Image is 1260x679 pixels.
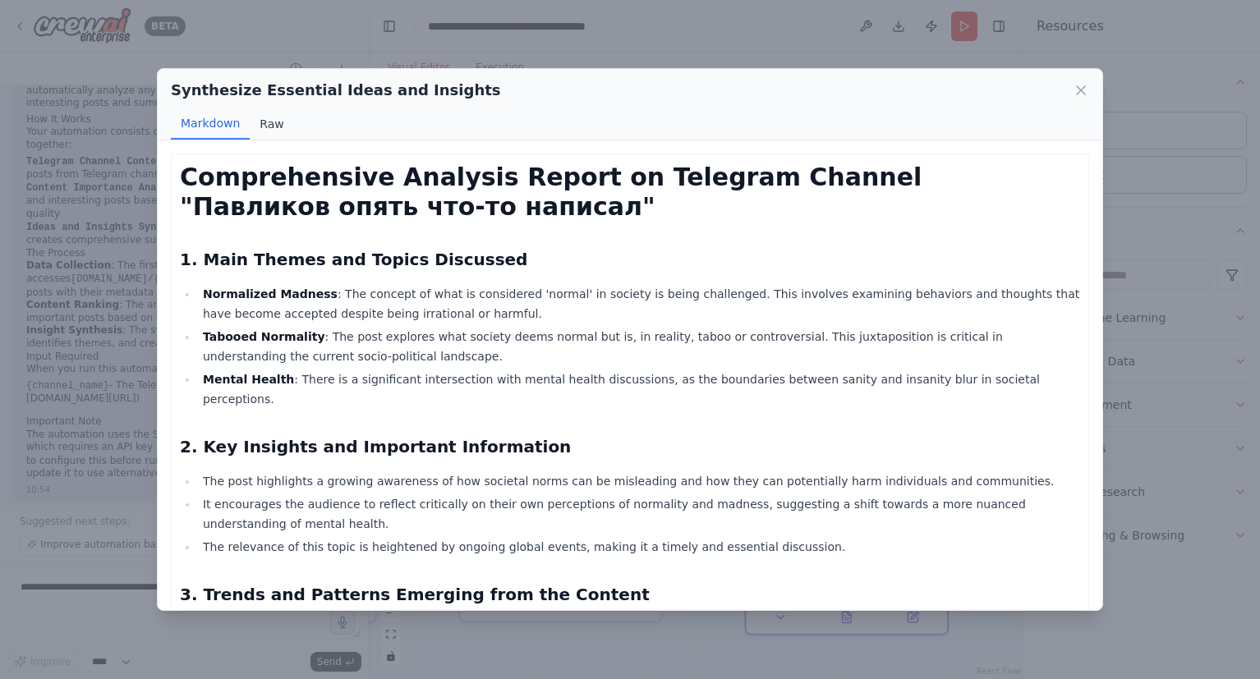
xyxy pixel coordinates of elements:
[180,248,1080,271] h2: 1. Main Themes and Topics Discussed
[198,494,1080,534] li: It encourages the audience to reflect critically on their own perceptions of normality and madnes...
[171,79,501,102] h2: Synthesize Essential Ideas and Insights
[198,471,1080,491] li: The post highlights a growing awareness of how societal norms can be misleading and how they can ...
[203,373,294,386] strong: Mental Health
[198,284,1080,323] li: : The concept of what is considered 'normal' in society is being challenged. This involves examin...
[198,537,1080,557] li: The relevance of this topic is heightened by ongoing global events, making it a timely and essent...
[180,435,1080,458] h2: 2. Key Insights and Important Information
[198,369,1080,409] li: : There is a significant intersection with mental health discussions, as the boundaries between s...
[171,108,250,140] button: Markdown
[250,108,293,140] button: Raw
[198,327,1080,366] li: : The post explores what society deems normal but is, in reality, taboo or controversial. This ju...
[203,330,325,343] strong: Tabooed Normality
[180,583,1080,606] h2: 3. Trends and Patterns Emerging from the Content
[203,287,338,301] strong: Normalized Madness
[180,163,1080,222] h1: Comprehensive Analysis Report on Telegram Channel "Павликов опять что-то написал"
